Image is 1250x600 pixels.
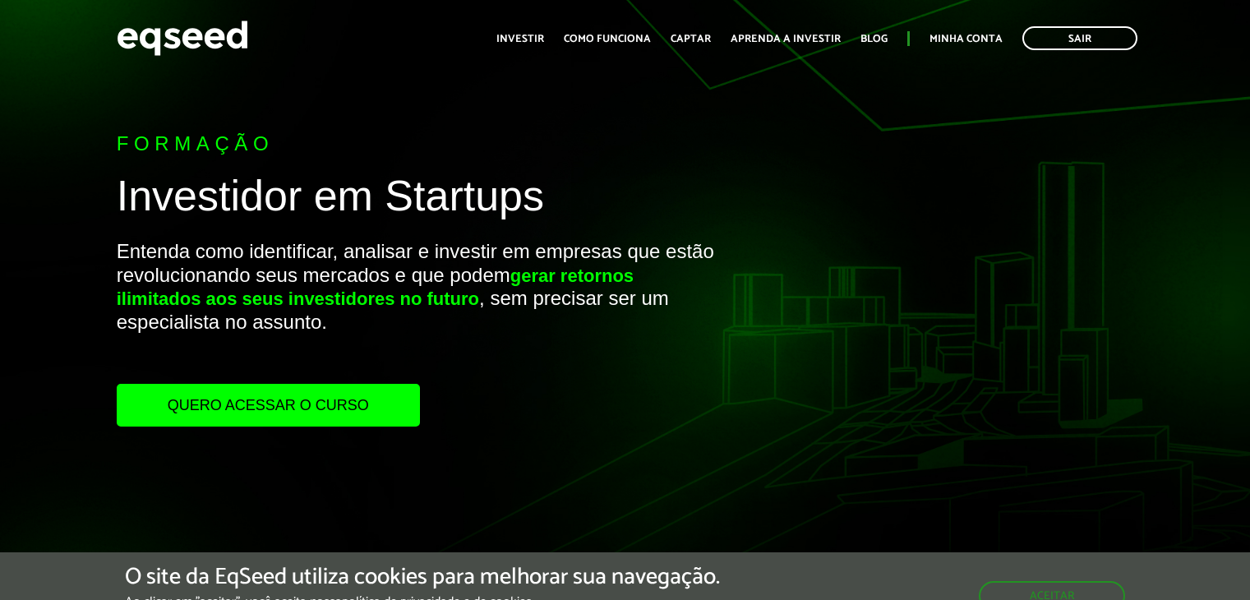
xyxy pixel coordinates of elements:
p: Entenda como identificar, analisar e investir em empresas que estão revolucionando seus mercados ... [117,240,717,384]
a: Sair [1022,26,1137,50]
a: Aprenda a investir [731,34,841,44]
a: Minha conta [929,34,1003,44]
a: Investir [496,34,544,44]
h5: O site da EqSeed utiliza cookies para melhorar sua navegação. [125,565,720,590]
a: Captar [671,34,711,44]
a: Blog [860,34,888,44]
p: Formação [117,132,717,156]
a: Quero acessar o curso [117,384,420,427]
h1: Investidor em Startups [117,173,717,228]
img: EqSeed [117,16,248,60]
a: Como funciona [564,34,651,44]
